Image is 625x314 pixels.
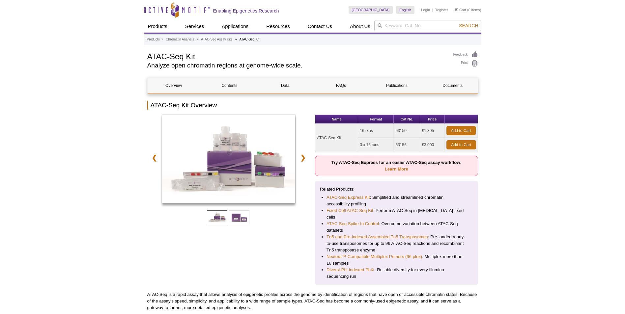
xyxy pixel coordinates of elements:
[457,23,480,29] button: Search
[148,78,200,93] a: Overview
[446,140,476,149] a: Add to Cart
[349,6,393,14] a: [GEOGRAPHIC_DATA]
[320,186,473,193] p: Related Products:
[327,194,370,201] a: ATAC-Seq Express Kit
[327,207,467,221] li: : Perform ATAC-Seq in [MEDICAL_DATA]-fixed cells
[327,267,467,280] li: : Reliable diversity for every Illumina sequencing run
[197,38,199,41] li: »
[147,37,160,42] a: Products
[147,51,447,61] h1: ATAC-Seq Kit
[421,8,430,12] a: Login
[162,115,296,203] img: ATAC-Seq Kit
[181,20,208,33] a: Services
[147,150,161,165] a: ❮
[147,291,478,311] p: ATAC-Seq is a rapid assay that allows analysis of epigenetic profiles across the genome by identi...
[259,78,311,93] a: Data
[147,101,478,110] h2: ATAC-Seq Kit Overview
[327,234,428,240] a: Tn5 and Pre-indexed Assembled Tn5 Transposomes
[426,78,479,93] a: Documents
[262,20,294,33] a: Resources
[327,194,467,207] li: : Simplified and streamlined chromatin accessibility profiling
[201,37,232,42] a: ATAC-Seq Assay Kits
[304,20,336,33] a: Contact Us
[394,115,420,124] th: Cat No.
[315,115,358,124] th: Name
[453,60,478,67] a: Print
[203,78,256,93] a: Contents
[218,20,252,33] a: Applications
[346,20,374,33] a: About Us
[455,8,458,11] img: Your Cart
[327,207,373,214] a: Fixed Cell ATAC-Seq Kit
[358,124,394,138] td: 16 rxns
[144,20,171,33] a: Products
[327,221,379,227] a: ATAC-Seq Spike-In Control
[327,253,467,267] li: : Multiplex more than 16 samples
[371,78,423,93] a: Publications
[213,8,279,14] h2: Enabling Epigenetics Research
[331,160,462,171] strong: Try ATAC-Seq Express for an easier ATAC-Seq assay workflow:
[455,6,481,14] li: (0 items)
[385,167,408,171] a: Learn More
[432,6,433,14] li: |
[420,124,444,138] td: £1,305
[394,138,420,152] td: 53156
[327,221,467,234] li: : Overcome variation between ATAC-Seq datasets
[394,124,420,138] td: 53150
[239,38,259,41] li: ATAC-Seq Kit
[420,115,444,124] th: Price
[162,115,296,205] a: ATAC-Seq Kit
[147,63,447,68] h2: Analyze open chromatin regions at genome-wide scale.
[396,6,414,14] a: English
[446,126,476,135] a: Add to Cart
[435,8,448,12] a: Register
[453,51,478,58] a: Feedback
[455,8,466,12] a: Cart
[315,124,358,152] td: ATAC-Seq Kit
[327,267,375,273] a: Diversi-Phi Indexed PhiX
[327,253,422,260] a: Nextera™-Compatible Multiplex Primers (96 plex)
[166,37,194,42] a: Chromatin Analysis
[420,138,444,152] td: £3,000
[327,234,467,253] li: : Pre-loaded ready-to-use transposomes for up to 96 ATAC-Seq reactions and recombinant Tn5 transp...
[374,20,481,31] input: Keyword, Cat. No.
[296,150,310,165] a: ❯
[358,138,394,152] td: 3 x 16 rxns
[315,78,367,93] a: FAQs
[235,38,237,41] li: »
[161,38,163,41] li: »
[459,23,478,28] span: Search
[358,115,394,124] th: Format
